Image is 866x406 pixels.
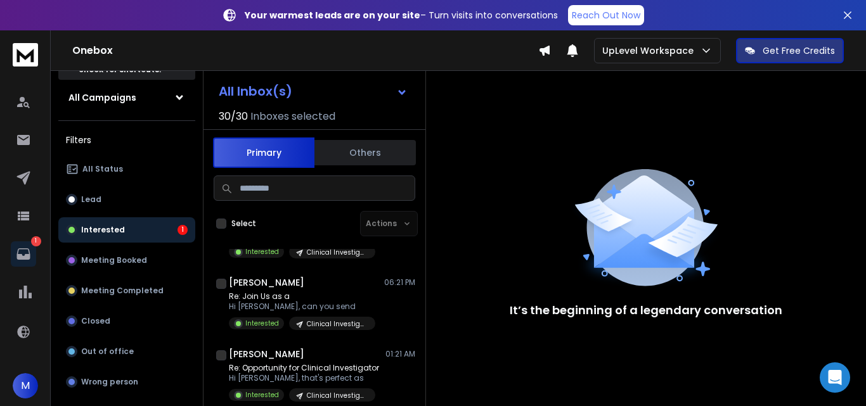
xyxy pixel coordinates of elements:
[229,301,375,312] p: Hi [PERSON_NAME], can you send
[58,131,195,149] h3: Filters
[231,219,256,229] label: Select
[58,217,195,243] button: Interested1
[229,276,304,289] h1: [PERSON_NAME]
[229,373,379,383] p: Hi [PERSON_NAME], that's perfect as
[68,91,136,104] h1: All Campaigns
[219,109,248,124] span: 30 / 30
[602,44,699,57] p: UpLevel Workspace
[385,349,415,359] p: 01:21 AM
[314,139,416,167] button: Others
[245,9,420,22] strong: Your warmest leads are on your site
[58,369,195,395] button: Wrong person
[245,247,279,257] p: Interested
[58,156,195,182] button: All Status
[82,164,123,174] p: All Status
[245,9,558,22] p: – Turn visits into conversations
[250,109,335,124] h3: Inboxes selected
[81,255,147,265] p: Meeting Booked
[72,43,538,58] h1: Onebox
[229,291,375,301] p: Re: Join Us as a
[81,377,138,387] p: Wrong person
[568,5,644,25] a: Reach Out Now
[384,277,415,288] p: 06:21 PM
[81,346,134,357] p: Out of office
[13,43,38,67] img: logo
[58,248,195,273] button: Meeting Booked
[307,319,368,329] p: Clinical Investigator - [MEDICAL_DATA] Oncology (MA-1117)
[763,44,835,57] p: Get Free Credits
[209,79,418,104] button: All Inbox(s)
[307,248,368,257] p: Clinical Investigator - [MEDICAL_DATA] Oncology (MA-1117)
[229,363,379,373] p: Re: Opportunity for Clinical Investigator
[13,373,38,398] button: M
[58,339,195,364] button: Out of office
[58,85,195,110] button: All Campaigns
[572,9,640,22] p: Reach Out Now
[219,85,292,98] h1: All Inbox(s)
[178,225,188,235] div: 1
[245,390,279,400] p: Interested
[820,362,850,393] div: Open Intercom Messenger
[31,236,41,246] p: 1
[81,286,164,296] p: Meeting Completed
[307,391,368,400] p: Clinical Investigator - [MEDICAL_DATA] Oncology (MA-1117)
[81,316,110,326] p: Closed
[58,308,195,334] button: Closed
[81,225,125,235] p: Interested
[736,38,844,63] button: Get Free Credits
[229,348,304,360] h1: [PERSON_NAME]
[58,278,195,303] button: Meeting Completed
[81,194,101,205] p: Lead
[245,319,279,328] p: Interested
[213,137,314,168] button: Primary
[11,241,36,267] a: 1
[510,301,782,319] p: It’s the beginning of a legendary conversation
[58,187,195,212] button: Lead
